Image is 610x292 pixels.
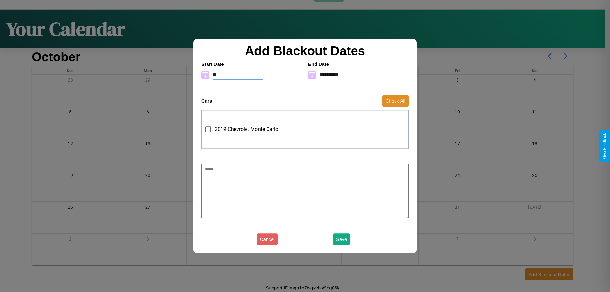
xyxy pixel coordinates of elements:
[382,95,409,107] button: Check All
[257,233,278,245] button: Cancel
[308,61,409,67] h4: End Date
[201,98,212,104] h4: Cars
[198,44,412,58] h2: Add Blackout Dates
[201,61,302,67] h4: Start Date
[602,133,607,159] div: Give Feedback
[333,233,350,245] button: Save
[215,126,278,133] span: 2019 Chevrolet Monte Carlo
